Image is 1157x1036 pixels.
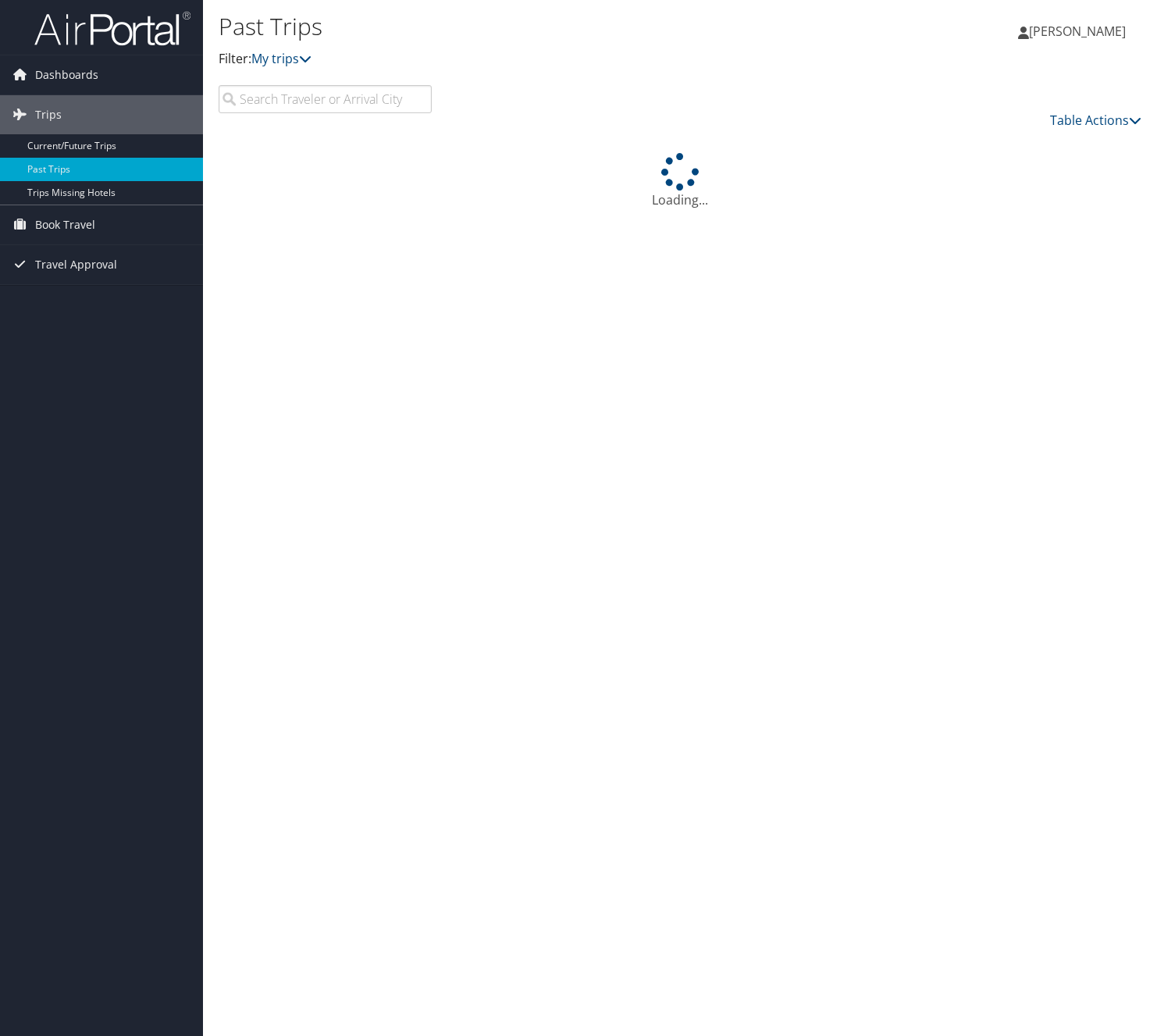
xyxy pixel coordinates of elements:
span: [PERSON_NAME] [1029,23,1126,40]
a: [PERSON_NAME] [1018,8,1141,55]
span: Book Travel [35,205,95,244]
div: Loading... [219,153,1141,209]
h1: Past Trips [219,10,834,43]
a: Table Actions [1050,112,1141,129]
span: Dashboards [35,55,98,94]
span: Travel Approval [35,245,117,284]
img: airportal-logo.png [34,10,190,47]
span: Trips [35,95,62,134]
input: Search Traveler or Arrival City [219,85,432,113]
p: Filter: [219,49,834,69]
a: My trips [251,50,311,67]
